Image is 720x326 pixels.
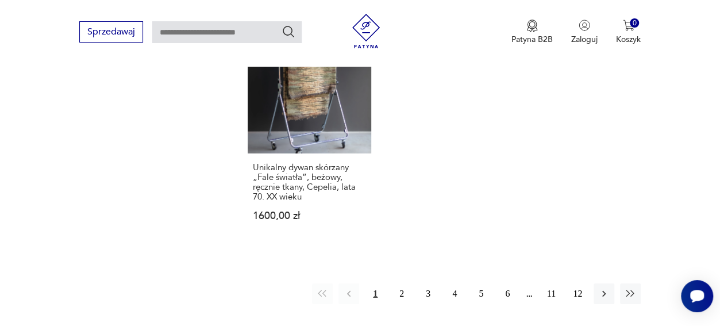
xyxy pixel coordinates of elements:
button: Patyna B2B [511,20,553,45]
iframe: Smartsupp widget button [681,280,713,312]
a: Sprzedawaj [79,29,143,37]
button: 3 [418,283,438,304]
p: Zaloguj [571,34,598,45]
p: Patyna B2B [511,34,553,45]
img: Ikonka użytkownika [579,20,590,31]
button: 5 [471,283,491,304]
button: 2 [391,283,412,304]
button: Szukaj [282,25,295,39]
h3: Unikalny dywan skórzany „Fale światła”, beżowy, ręcznie tkany, Cepelia, lata 70. XX wieku [253,163,366,202]
a: Ikona medaluPatyna B2B [511,20,553,45]
img: Ikona koszyka [623,20,634,31]
button: 6 [497,283,518,304]
button: 12 [567,283,588,304]
img: Ikona medalu [526,20,538,32]
div: 0 [630,18,640,28]
button: 1 [365,283,386,304]
button: Sprzedawaj [79,21,143,43]
p: Koszyk [616,34,641,45]
button: 4 [444,283,465,304]
a: Unikalny dywan skórzany „Fale światła”, beżowy, ręcznie tkany, Cepelia, lata 70. XX wiekuUnikalny... [248,30,371,243]
button: 0Koszyk [616,20,641,45]
img: Patyna - sklep z meblami i dekoracjami vintage [349,14,383,48]
button: Zaloguj [571,20,598,45]
button: 11 [541,283,561,304]
p: 1600,00 zł [253,211,366,221]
